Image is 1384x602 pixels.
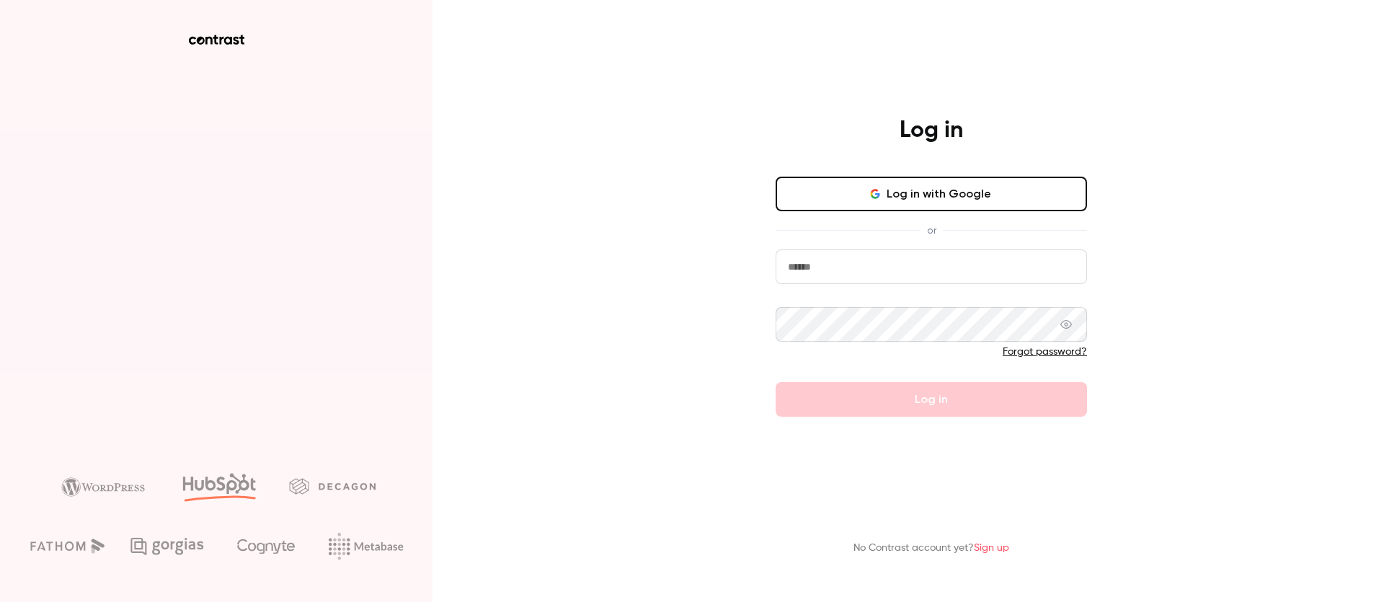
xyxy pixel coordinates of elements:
[974,543,1009,553] a: Sign up
[920,223,944,238] span: or
[853,541,1009,556] p: No Contrast account yet?
[289,478,376,494] img: decagon
[1003,347,1087,357] a: Forgot password?
[776,177,1087,211] button: Log in with Google
[900,116,963,145] h4: Log in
